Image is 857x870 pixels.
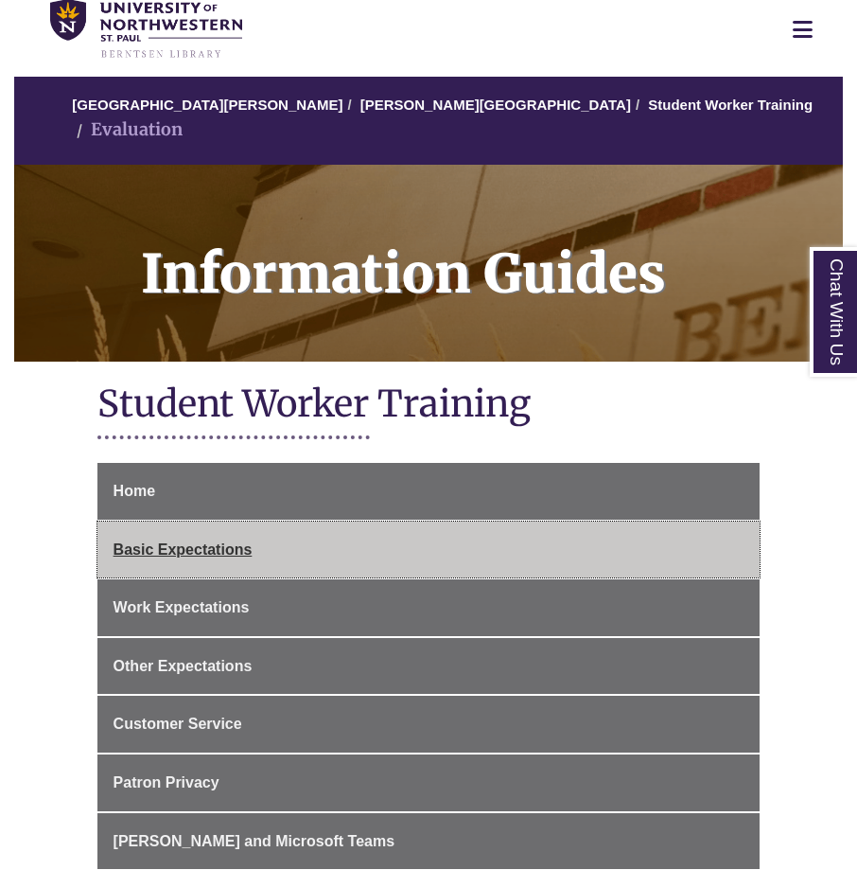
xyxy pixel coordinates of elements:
[97,755,761,811] a: Patron Privacy
[114,774,219,790] span: Patron Privacy
[14,165,843,362] a: Information Guides
[97,579,761,636] a: Work Expectations
[97,381,761,431] h1: Student Worker Training
[114,542,253,558] span: Basic Expectations
[114,658,253,674] span: Other Expectations
[114,833,395,849] span: [PERSON_NAME] and Microsoft Teams
[120,165,843,337] h1: Information Guides
[114,599,250,615] span: Work Expectations
[72,97,342,113] a: [GEOGRAPHIC_DATA][PERSON_NAME]
[97,696,761,753] a: Customer Service
[114,483,155,499] span: Home
[97,638,761,695] a: Other Expectations
[648,97,813,113] a: Student Worker Training
[360,97,631,113] a: [PERSON_NAME][GEOGRAPHIC_DATA]
[97,463,761,520] a: Home
[72,116,183,144] li: Evaluation
[97,813,761,870] a: [PERSON_NAME] and Microsoft Teams
[114,716,242,732] span: Customer Service
[97,522,761,578] a: Basic Expectations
